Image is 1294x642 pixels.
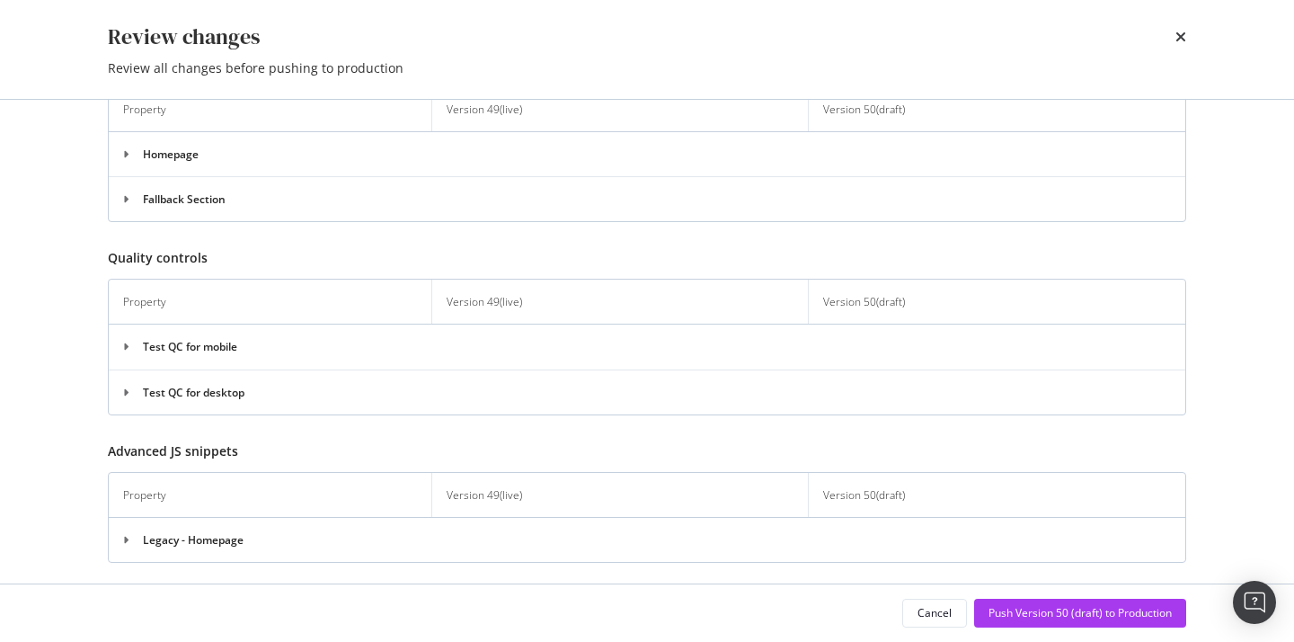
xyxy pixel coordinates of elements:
th: Version 50 ( draft ) [809,87,1185,132]
div: times [1175,22,1186,52]
button: Cancel [902,599,967,628]
button: Push Version 50 (draft) to Production [974,599,1186,628]
th: Property [109,87,431,132]
th: Property [109,280,431,325]
td: Test QC for mobile [109,325,1185,370]
div: Cancel [917,605,952,620]
td: Test QC for desktop [109,370,1185,415]
th: Version 49 ( live ) [431,87,808,132]
h3: Quality controls [108,251,1186,264]
td: Legacy - Homepage [109,518,1185,563]
td: Fallback Section [109,176,1185,221]
th: Version 49 ( live ) [431,280,808,325]
div: Review changes [108,22,260,52]
th: Property [109,473,431,518]
div: Review all changes before pushing to production [108,59,1186,77]
div: Open Intercom Messenger [1233,581,1276,624]
th: Version 50 ( draft ) [809,280,1185,325]
h3: Advanced JS snippets [108,444,1186,458]
div: Push Version 50 (draft) to Production [988,605,1172,620]
td: Homepage [109,131,1185,176]
th: Version 49 ( live ) [431,473,808,518]
th: Version 50 ( draft ) [809,473,1185,518]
